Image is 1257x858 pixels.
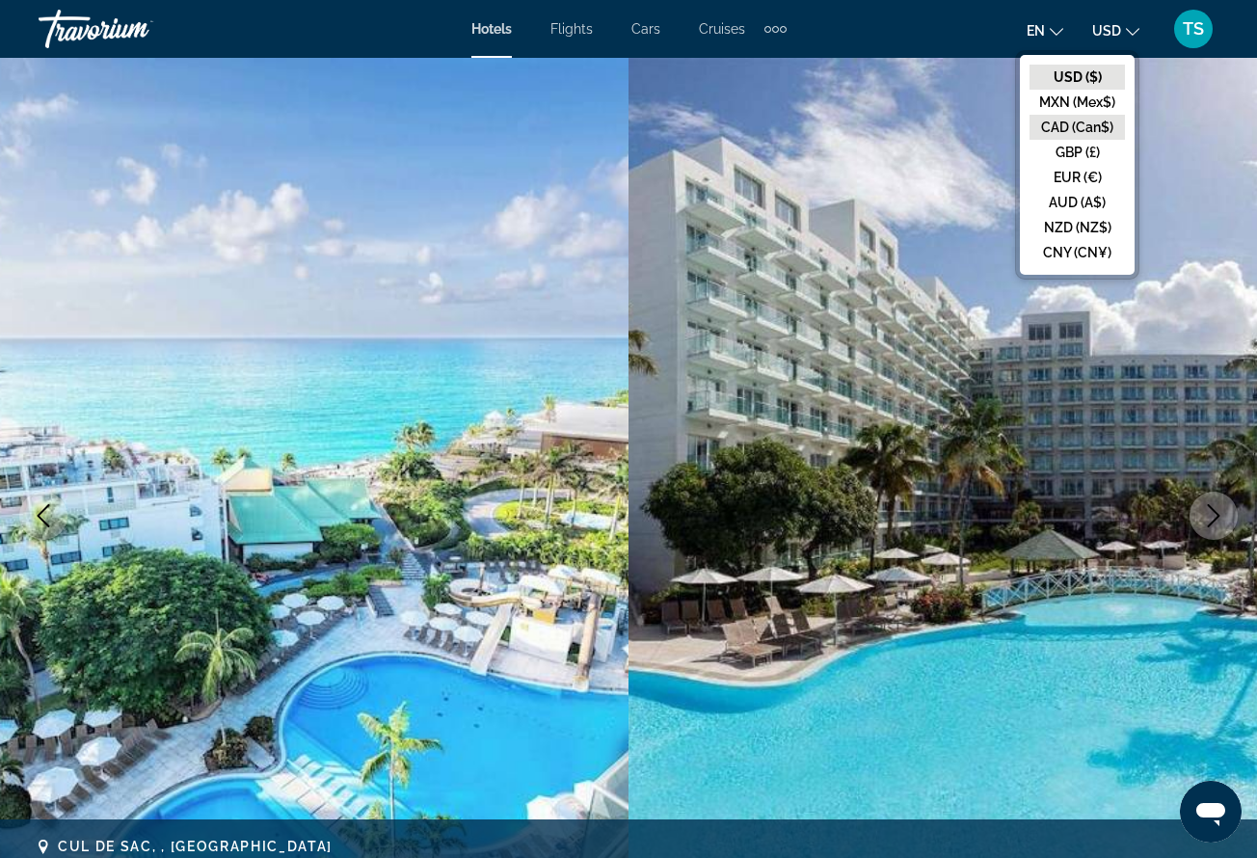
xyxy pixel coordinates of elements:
span: TS [1183,19,1204,39]
button: AUD (A$) [1030,190,1125,215]
button: Change currency [1092,16,1139,44]
button: GBP (£) [1030,140,1125,165]
a: Flights [550,21,593,37]
button: MXN (Mex$) [1030,90,1125,115]
button: Extra navigation items [764,13,787,44]
span: USD [1092,23,1121,39]
span: en [1027,23,1045,39]
a: Travorium [39,4,231,54]
a: Cars [631,21,660,37]
a: Cruises [699,21,745,37]
button: Next image [1190,492,1238,540]
button: Change language [1027,16,1063,44]
button: NZD (NZ$) [1030,215,1125,240]
iframe: Button to launch messaging window [1180,781,1242,843]
button: User Menu [1168,9,1218,49]
span: Cul De Sac, , [GEOGRAPHIC_DATA] [58,839,333,854]
a: Hotels [471,21,512,37]
button: CNY (CN¥) [1030,240,1125,265]
button: USD ($) [1030,65,1125,90]
button: EUR (€) [1030,165,1125,190]
button: Previous image [19,492,67,540]
button: CAD (Can$) [1030,115,1125,140]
